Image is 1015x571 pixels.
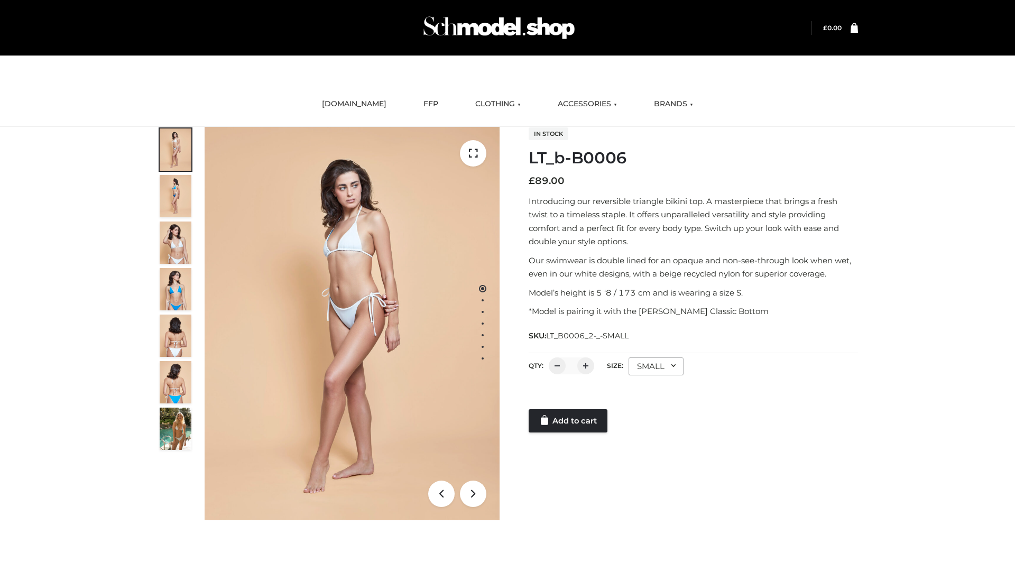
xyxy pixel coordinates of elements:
[529,362,543,370] label: QTY:
[629,357,684,375] div: SMALL
[646,93,701,116] a: BRANDS
[823,24,842,32] a: £0.00
[529,409,607,432] a: Add to cart
[529,254,858,281] p: Our swimwear is double lined for an opaque and non-see-through look when wet, even in our white d...
[160,222,191,264] img: ArielClassicBikiniTop_CloudNine_AzureSky_OW114ECO_3-scaled.jpg
[546,331,629,340] span: LT_B0006_2-_-SMALL
[529,329,630,342] span: SKU:
[529,149,858,168] h1: LT_b-B0006
[823,24,842,32] bdi: 0.00
[607,362,623,370] label: Size:
[823,24,827,32] span: £
[529,305,858,318] p: *Model is pairing it with the [PERSON_NAME] Classic Bottom
[420,7,578,49] img: Schmodel Admin 964
[550,93,625,116] a: ACCESSORIES
[529,175,565,187] bdi: 89.00
[529,175,535,187] span: £
[314,93,394,116] a: [DOMAIN_NAME]
[160,128,191,171] img: ArielClassicBikiniTop_CloudNine_AzureSky_OW114ECO_1-scaled.jpg
[205,127,500,520] img: ArielClassicBikiniTop_CloudNine_AzureSky_OW114ECO_1
[529,286,858,300] p: Model’s height is 5 ‘8 / 173 cm and is wearing a size S.
[160,268,191,310] img: ArielClassicBikiniTop_CloudNine_AzureSky_OW114ECO_4-scaled.jpg
[529,195,858,248] p: Introducing our reversible triangle bikini top. A masterpiece that brings a fresh twist to a time...
[529,127,568,140] span: In stock
[160,315,191,357] img: ArielClassicBikiniTop_CloudNine_AzureSky_OW114ECO_7-scaled.jpg
[467,93,529,116] a: CLOTHING
[160,361,191,403] img: ArielClassicBikiniTop_CloudNine_AzureSky_OW114ECO_8-scaled.jpg
[416,93,446,116] a: FFP
[160,408,191,450] img: Arieltop_CloudNine_AzureSky2.jpg
[160,175,191,217] img: ArielClassicBikiniTop_CloudNine_AzureSky_OW114ECO_2-scaled.jpg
